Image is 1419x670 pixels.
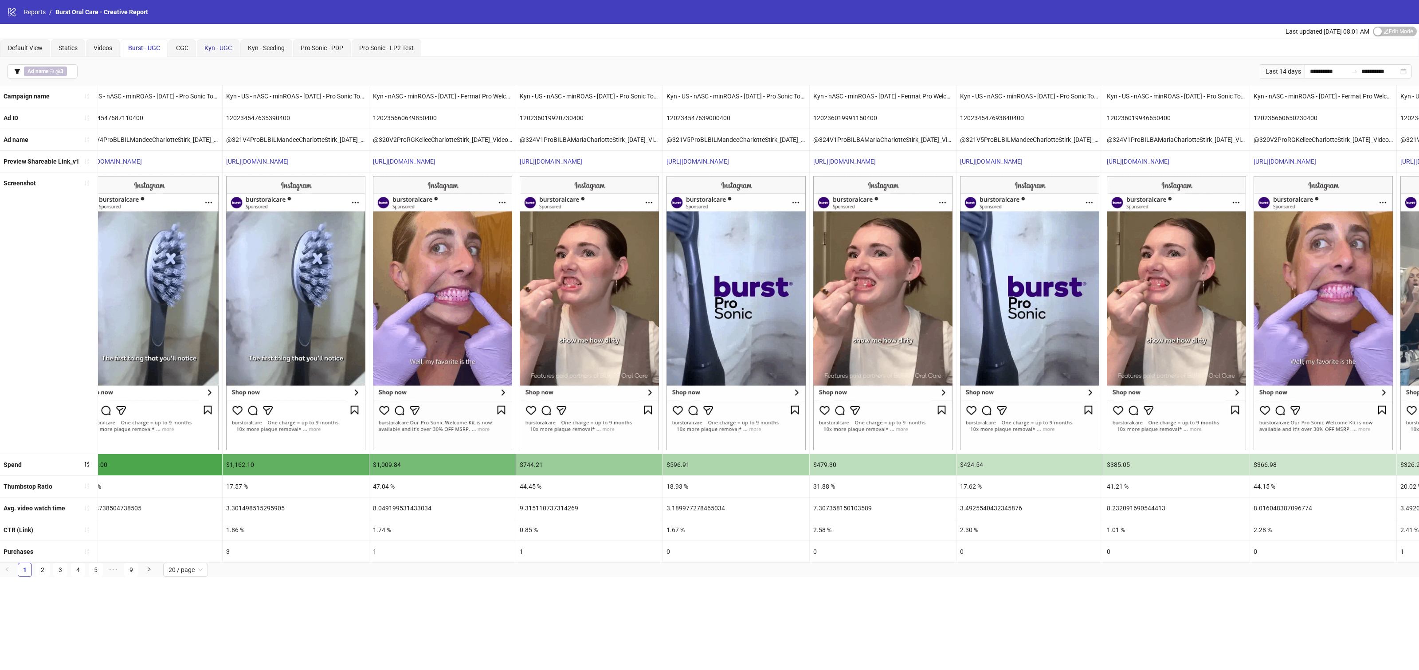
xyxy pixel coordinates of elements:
[84,115,90,121] span: sort-ascending
[956,86,1103,107] div: Kyn - US - nASC - minROAS - [DATE] - Pro Sonic Toothbrush - LP2
[1351,68,1358,75] span: swap-right
[663,541,809,562] div: 0
[76,498,222,519] div: 3.1004738504738505
[71,563,85,577] li: 4
[84,93,90,99] span: sort-ascending
[223,454,369,475] div: $1,162.10
[24,67,67,76] span: ∋
[94,44,112,51] span: Videos
[53,563,67,577] li: 3
[516,86,662,107] div: Kyn - US - nASC - minROAS - [DATE] - Pro Sonic Toothbrush - PDP
[1254,176,1393,450] img: Screenshot 120235660650230400
[369,129,516,150] div: @320V2ProRGKelleeCharlotteStirk_[DATE]_Video1_Brand_Testimonial_ProSonicToothBrush_BurstOralCare_...
[1107,158,1169,165] a: [URL][DOMAIN_NAME]
[1250,86,1396,107] div: Kyn - nASC - minROAS - [DATE] - Fermat Pro Welcome Kit 01
[142,563,156,577] button: right
[1250,454,1396,475] div: $366.98
[956,476,1103,497] div: 17.62 %
[1254,158,1316,165] a: [URL][DOMAIN_NAME]
[956,498,1103,519] div: 3.4925540432345876
[516,129,662,150] div: @324V1ProBILBAMariaCharlotteStirk_[DATE]_Video1_Brand_Testimonial_ProSonicToothBrush_BurstOralCar...
[1250,519,1396,541] div: 2.28 %
[369,476,516,497] div: 47.04 %
[4,93,50,100] b: Campaign name
[810,476,956,497] div: 31.88 %
[223,498,369,519] div: 3.301498515295905
[176,44,188,51] span: CGC
[89,563,103,577] li: 5
[663,519,809,541] div: 1.67 %
[960,176,1099,450] img: Screenshot 120234547693840400
[960,158,1023,165] a: [URL][DOMAIN_NAME]
[1260,64,1305,78] div: Last 14 days
[369,498,516,519] div: 8.049199531433034
[369,86,516,107] div: Kyn - nASC - minROAS - [DATE] - Fermat Pro Welcome Kit 01
[516,454,662,475] div: $744.21
[810,107,956,129] div: 120236019991150400
[4,505,65,512] b: Avg. video watch time
[373,158,435,165] a: [URL][DOMAIN_NAME]
[663,476,809,497] div: 18.93 %
[142,563,156,577] li: Next Page
[663,129,809,150] div: @321V5ProBLBILMandeeCharlotteStirk_[DATE]_Video1_Brand_Testimonial_ProSonicToothBrush_BurstOralCa...
[810,454,956,475] div: $479.30
[1250,476,1396,497] div: 44.15 %
[79,158,142,165] a: [URL][DOMAIN_NAME]
[810,86,956,107] div: Kyn - nASC - minROAS - [DATE] - Fermat Pro Welcome Kit 01
[76,86,222,107] div: Kyn - US - nASC - minROAS - [DATE] - Pro Sonic Toothbrush - LP2
[810,519,956,541] div: 2.58 %
[71,563,85,576] a: 4
[516,498,662,519] div: 9.315110737314269
[373,176,512,450] img: Screenshot 120235660649850400
[84,158,90,165] span: sort-ascending
[163,563,208,577] div: Page Size
[663,454,809,475] div: $596.91
[36,563,49,576] a: 2
[956,129,1103,150] div: @321V5ProBLBILMandeeCharlotteStirk_[DATE]_Video1_Brand_Testimonial_ProSonicToothBrush_BurstOralCa...
[226,158,289,165] a: [URL][DOMAIN_NAME]
[76,107,222,129] div: 120234547687110400
[810,498,956,519] div: 7.307358150103589
[22,7,47,17] a: Reports
[128,44,160,51] span: Burst - UGC
[248,44,285,51] span: Kyn - Seeding
[84,137,90,143] span: sort-ascending
[359,44,414,51] span: Pro Sonic - LP2 Test
[4,180,36,187] b: Screenshot
[84,180,90,186] span: sort-ascending
[4,136,28,143] b: Ad name
[1103,129,1250,150] div: @324V1ProBILBAMariaCharlotteStirk_[DATE]_Video1_Brand_Testimonial_ProSonicToothBrush_BurstOralCar...
[956,519,1103,541] div: 2.30 %
[76,519,222,541] div: 1.57 %
[1103,541,1250,562] div: 0
[169,563,203,576] span: 20 / page
[223,129,369,150] div: @321V4ProBLBILMandeeCharlotteStirk_[DATE]_Video1_Brand_Testimonial_ProSonicToothBrush_BurstOralCa...
[810,129,956,150] div: @324V1ProBILBAMariaCharlotteStirk_[DATE]_Video1_Brand_Testimonial_ProSonicToothBrush_BurstOralCar...
[4,526,33,533] b: CTR (Link)
[55,8,148,16] span: Burst Oral Care - Creative Report
[4,114,18,121] b: Ad ID
[76,541,222,562] div: 6
[666,158,729,165] a: [URL][DOMAIN_NAME]
[84,483,90,489] span: sort-ascending
[520,158,582,165] a: [URL][DOMAIN_NAME]
[956,107,1103,129] div: 120234547693840400
[956,454,1103,475] div: $424.54
[663,107,809,129] div: 120234547639000400
[84,461,90,467] span: sort-descending
[14,68,20,74] span: filter
[663,86,809,107] div: Kyn - US - nASC - minROAS - [DATE] - Pro Sonic Toothbrush - PDP
[223,476,369,497] div: 17.57 %
[4,483,52,490] b: Thumbstop Ratio
[663,498,809,519] div: 3.189977278465034
[516,476,662,497] div: 44.45 %
[84,527,90,533] span: sort-ascending
[7,64,78,78] button: Ad name ∋ @3
[4,158,79,165] b: Preview Shareable Link_v1
[369,454,516,475] div: $1,009.84
[369,541,516,562] div: 1
[956,541,1103,562] div: 0
[89,563,102,576] a: 5
[813,158,876,165] a: [URL][DOMAIN_NAME]
[106,563,121,577] li: Next 5 Pages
